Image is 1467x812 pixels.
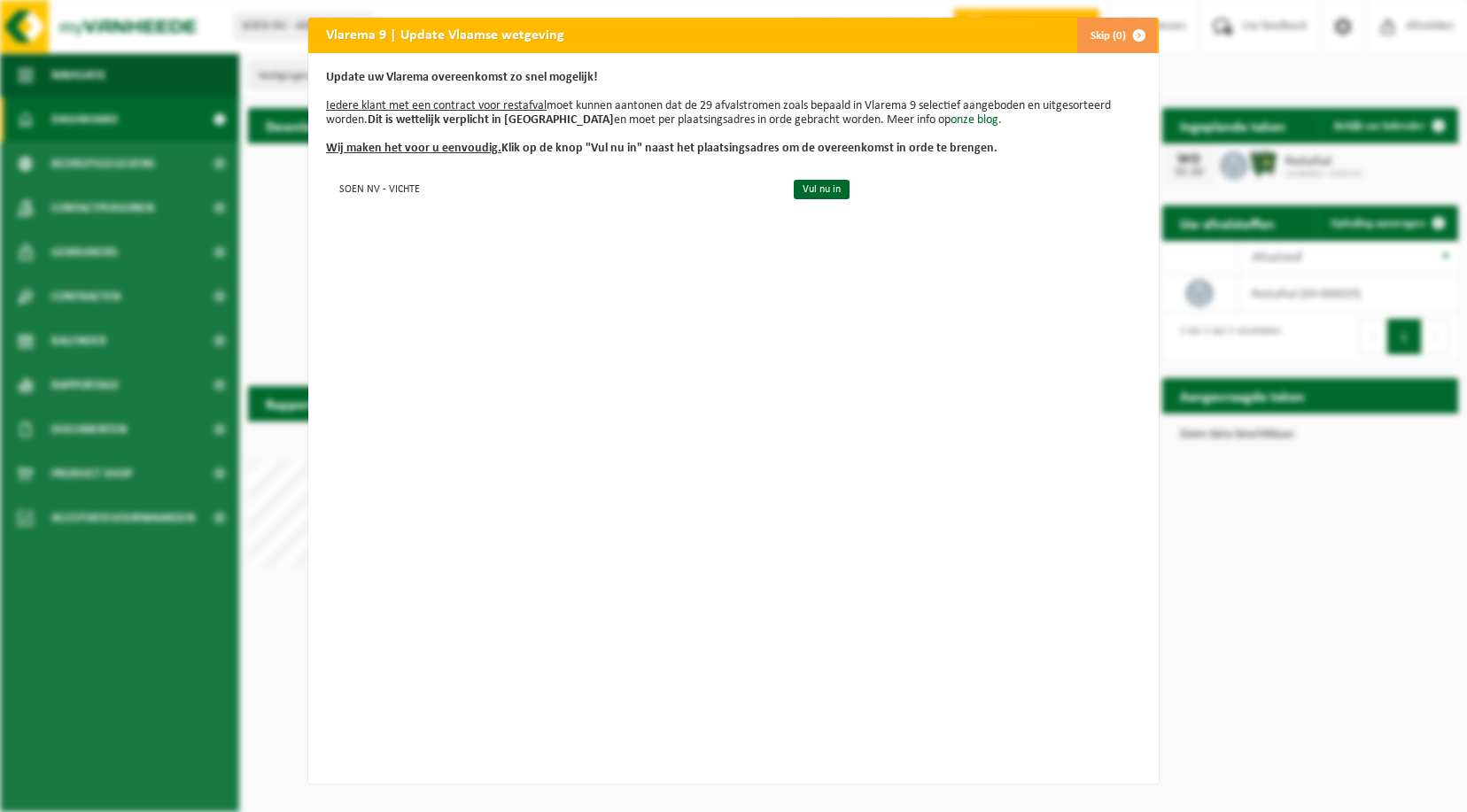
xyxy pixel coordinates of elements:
[326,142,501,155] u: Wij maken het voor u eenvoudig.
[1076,18,1157,53] button: Skip (0)
[326,174,779,203] td: SOEN NV - VICHTE
[308,18,582,51] h2: Vlarema 9 | Update Vlaamse wetgeving
[326,99,547,112] u: Iedere klant met een contract voor restafval
[326,71,598,84] b: Update uw Vlarema overeenkomst zo snel mogelijk!
[368,113,614,127] b: Dit is wettelijk verplicht in [GEOGRAPHIC_DATA]
[794,180,850,199] a: Vul nu in
[326,71,1141,156] p: moet kunnen aantonen dat de 29 afvalstromen zoals bepaald in Vlarema 9 selectief aangeboden en ui...
[326,142,997,155] b: Klik op de knop "Vul nu in" naast het plaatsingsadres om de overeenkomst in orde te brengen.
[951,113,1002,127] a: onze blog.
